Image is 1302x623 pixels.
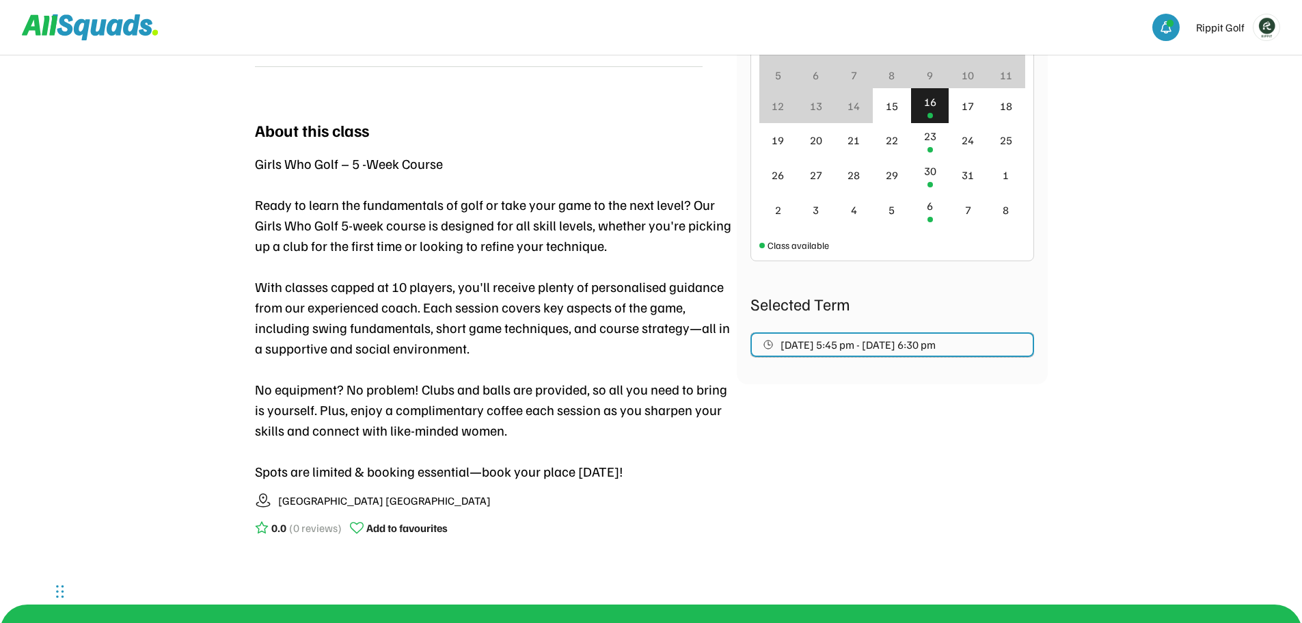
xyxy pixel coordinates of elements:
img: Rippitlogov2_green.png [1253,14,1279,40]
div: 11 [1000,67,1012,83]
div: 3 [813,202,819,218]
div: 25 [1000,132,1012,148]
div: 5 [775,67,781,83]
div: Class available [768,238,829,252]
div: (0 reviews) [289,520,342,536]
span: [DATE] 5:45 pm - [DATE] 6:30 pm [781,339,936,350]
div: 26 [772,167,784,183]
div: 23 [924,128,936,144]
div: 19 [772,132,784,148]
div: 28 [847,167,860,183]
div: Add to favourites [366,520,448,536]
div: 2 [775,202,781,218]
div: Selected Term [750,291,1034,316]
div: 6 [813,67,819,83]
div: 21 [847,132,860,148]
div: 0.0 [271,520,286,536]
div: 24 [962,132,974,148]
div: 9 [927,67,933,83]
div: About this class [255,118,369,142]
div: [GEOGRAPHIC_DATA] [GEOGRAPHIC_DATA] [278,492,491,509]
div: 7 [965,202,971,218]
button: [DATE] 5:45 pm - [DATE] 6:30 pm [750,332,1034,357]
div: 6 [927,198,933,214]
div: Rippit Golf [1196,19,1245,36]
div: 27 [810,167,822,183]
div: 1 [1003,167,1009,183]
div: 5 [889,202,895,218]
img: bell-03%20%281%29.svg [1159,21,1173,34]
div: 4 [851,202,857,218]
div: 31 [962,167,974,183]
div: 29 [886,167,898,183]
div: 15 [886,98,898,114]
div: Girls Who Golf – 5 -Week Course Ready to learn the fundamentals of golf or take your game to the ... [255,153,737,481]
div: 8 [889,67,895,83]
div: 7 [851,67,857,83]
div: 8 [1003,202,1009,218]
div: 14 [847,98,860,114]
div: 17 [962,98,974,114]
div: 20 [810,132,822,148]
div: 13 [810,98,822,114]
div: 18 [1000,98,1012,114]
div: 22 [886,132,898,148]
div: 10 [962,67,974,83]
div: 12 [772,98,784,114]
div: 30 [924,163,936,179]
div: 16 [924,94,936,110]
